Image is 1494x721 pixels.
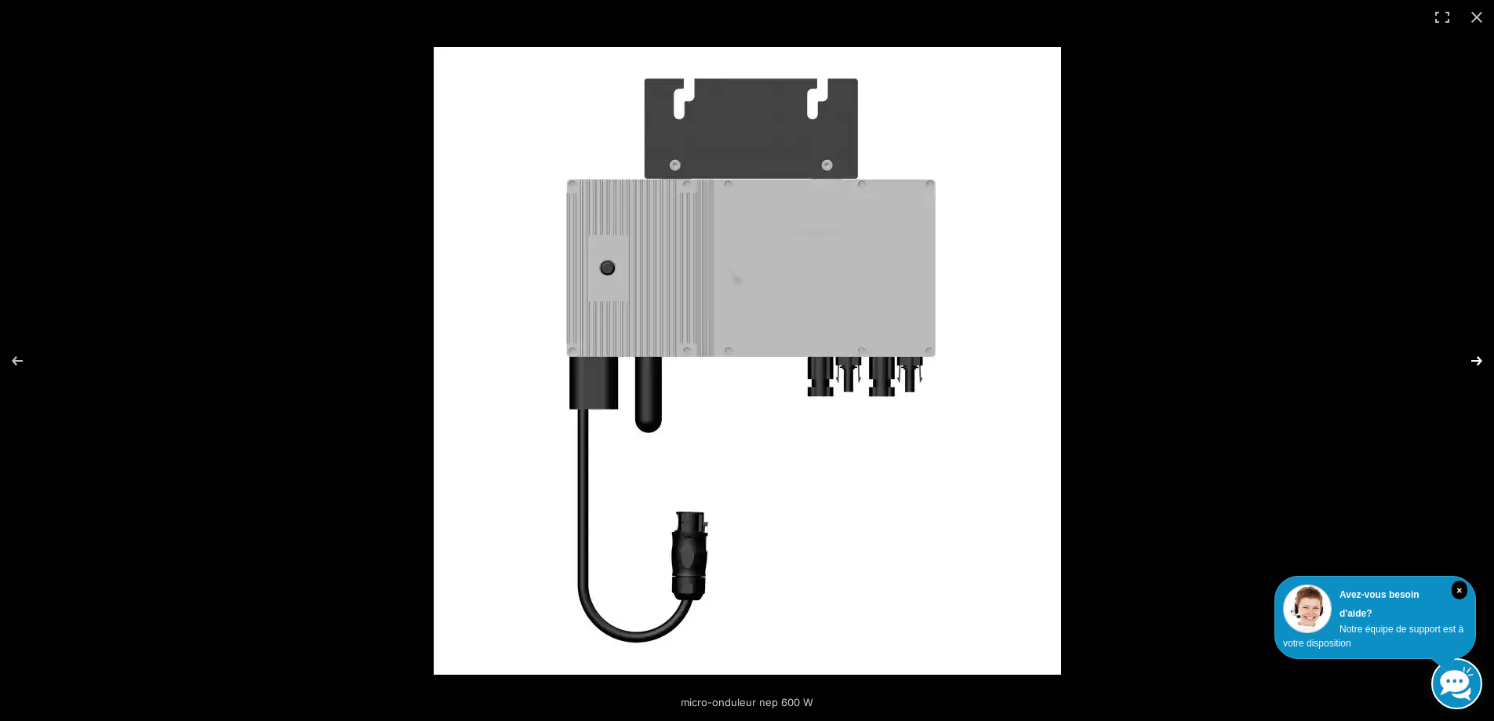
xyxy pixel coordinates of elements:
[1283,624,1463,649] font: Notre équipe de support est à votre disposition
[1456,585,1462,596] font: ×
[1340,589,1419,619] font: Avez-vous besoin d'aide?
[1283,584,1332,633] img: Service client
[1452,581,1467,599] i: Fermer
[681,696,813,708] font: micro-onduleur nep 600 W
